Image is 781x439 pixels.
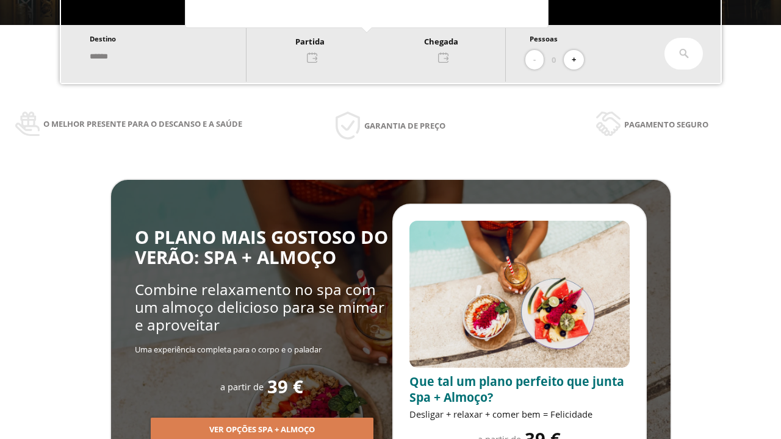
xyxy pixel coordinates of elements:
span: Desligar + relaxar + comer bem = Felicidade [409,408,592,420]
a: Ver opções Spa + Almoço [151,424,373,435]
button: - [525,50,544,70]
span: O melhor presente para o descanso e a saúde [43,117,242,130]
span: Pagamento seguro [624,118,708,131]
span: a partir de [220,380,264,393]
span: Uma experiência completa para o corpo e o paladar [135,344,322,355]
span: Combine relaxamento no spa com um almoço delicioso para se mimar e aproveitar [135,279,384,335]
img: promo-sprunch.ElVl7oUD.webp [409,221,630,368]
span: Ver opções Spa + Almoço [209,424,315,436]
span: 39 € [267,377,303,397]
span: Destino [90,34,116,43]
span: Pessoas [530,34,558,43]
span: Garantia de preço [364,119,445,132]
button: + [564,50,584,70]
span: 0 [552,53,556,66]
span: O PLANO MAIS GOSTOSO DO VERÃO: SPA + ALMOÇO [135,225,388,269]
span: Que tal um plano perfeito que junta Spa + Almoço? [409,373,624,405]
